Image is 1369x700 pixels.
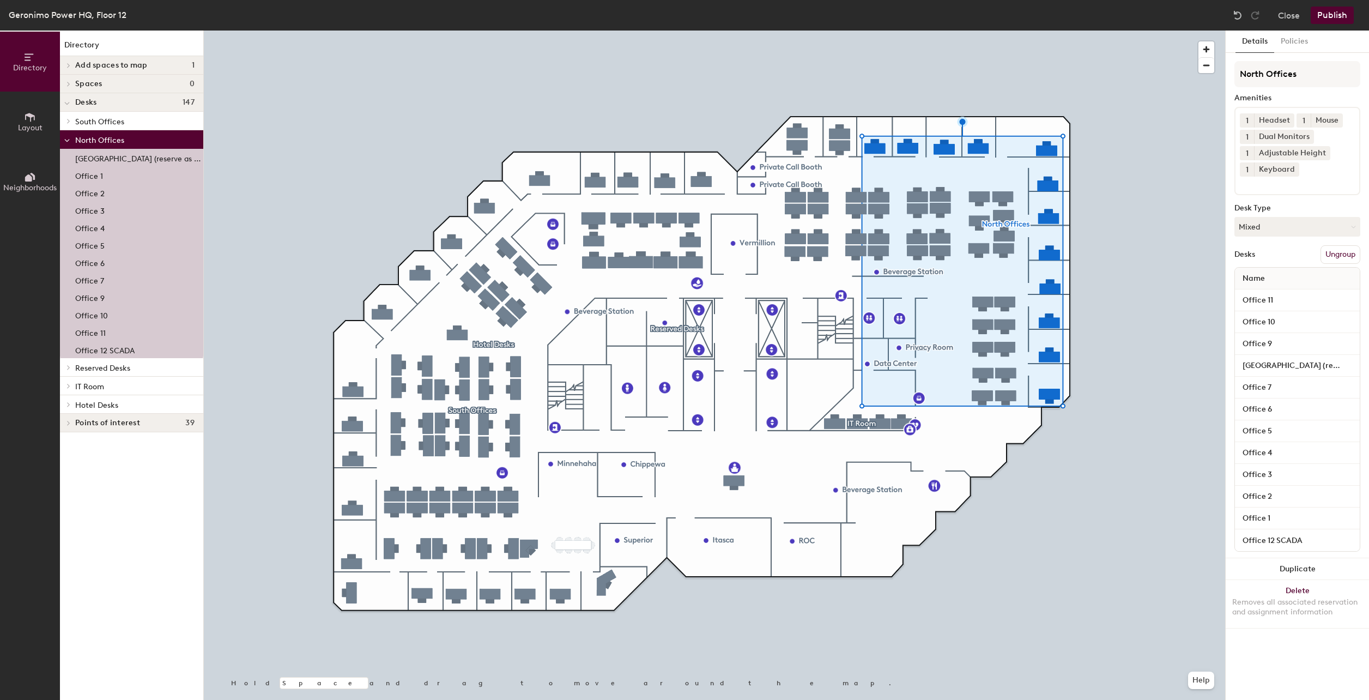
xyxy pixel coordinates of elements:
[1246,148,1249,159] span: 1
[1237,336,1358,352] input: Unnamed desk
[1234,217,1360,237] button: Mixed
[1246,164,1249,176] span: 1
[75,343,135,355] p: Office 12 SCADA
[75,382,104,391] span: IT Room
[75,364,130,373] span: Reserved Desks
[1254,113,1294,128] div: Headset
[1237,445,1358,461] input: Unnamed desk
[1311,7,1354,24] button: Publish
[1240,146,1254,160] button: 1
[1237,293,1358,308] input: Unnamed desk
[1232,598,1362,617] div: Removes all associated reservation and assignment information
[75,273,104,286] p: Office 7
[75,221,105,233] p: Office 4
[1237,315,1358,330] input: Unnamed desk
[1240,130,1254,144] button: 1
[1297,113,1311,128] button: 1
[1237,269,1270,288] span: Name
[75,238,105,251] p: Office 5
[1234,204,1360,213] div: Desk Type
[75,186,105,198] p: Office 2
[1226,558,1369,580] button: Duplicate
[1320,245,1360,264] button: Ungroup
[1188,672,1214,689] button: Help
[1254,146,1330,160] div: Adjustable Height
[3,183,57,192] span: Neighborhoods
[75,98,96,107] span: Desks
[75,291,105,303] p: Office 9
[1237,533,1358,548] input: Unnamed desk
[75,256,105,268] p: Office 6
[1311,113,1343,128] div: Mouse
[75,401,118,410] span: Hotel Desks
[75,168,103,181] p: Office 1
[1274,31,1315,53] button: Policies
[1237,380,1358,395] input: Unnamed desk
[75,151,201,164] p: [GEOGRAPHIC_DATA] (reserve as conference room)
[1237,511,1358,526] input: Unnamed desk
[1303,115,1305,126] span: 1
[1254,162,1299,177] div: Keyboard
[1246,115,1249,126] span: 1
[75,61,148,70] span: Add spaces to map
[1278,7,1300,24] button: Close
[1237,424,1358,439] input: Unnamed desk
[192,61,195,70] span: 1
[60,39,203,56] h1: Directory
[75,80,102,88] span: Spaces
[75,136,124,145] span: North Offices
[183,98,195,107] span: 147
[13,63,47,73] span: Directory
[190,80,195,88] span: 0
[75,419,140,427] span: Points of interest
[18,123,43,132] span: Layout
[75,325,106,338] p: Office 11
[1232,10,1243,21] img: Undo
[1254,130,1314,144] div: Dual Monitors
[9,8,126,22] div: Geronimo Power HQ, Floor 12
[1237,358,1358,373] input: Unnamed desk
[1246,131,1249,143] span: 1
[75,117,124,126] span: South Offices
[1235,31,1274,53] button: Details
[1234,94,1360,102] div: Amenities
[185,419,195,427] span: 39
[1250,10,1261,21] img: Redo
[1240,113,1254,128] button: 1
[75,203,105,216] p: Office 3
[1237,467,1358,482] input: Unnamed desk
[1234,250,1255,259] div: Desks
[1226,580,1369,628] button: DeleteRemoves all associated reservation and assignment information
[1240,162,1254,177] button: 1
[1237,489,1358,504] input: Unnamed desk
[75,308,108,321] p: Office 10
[1237,402,1358,417] input: Unnamed desk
